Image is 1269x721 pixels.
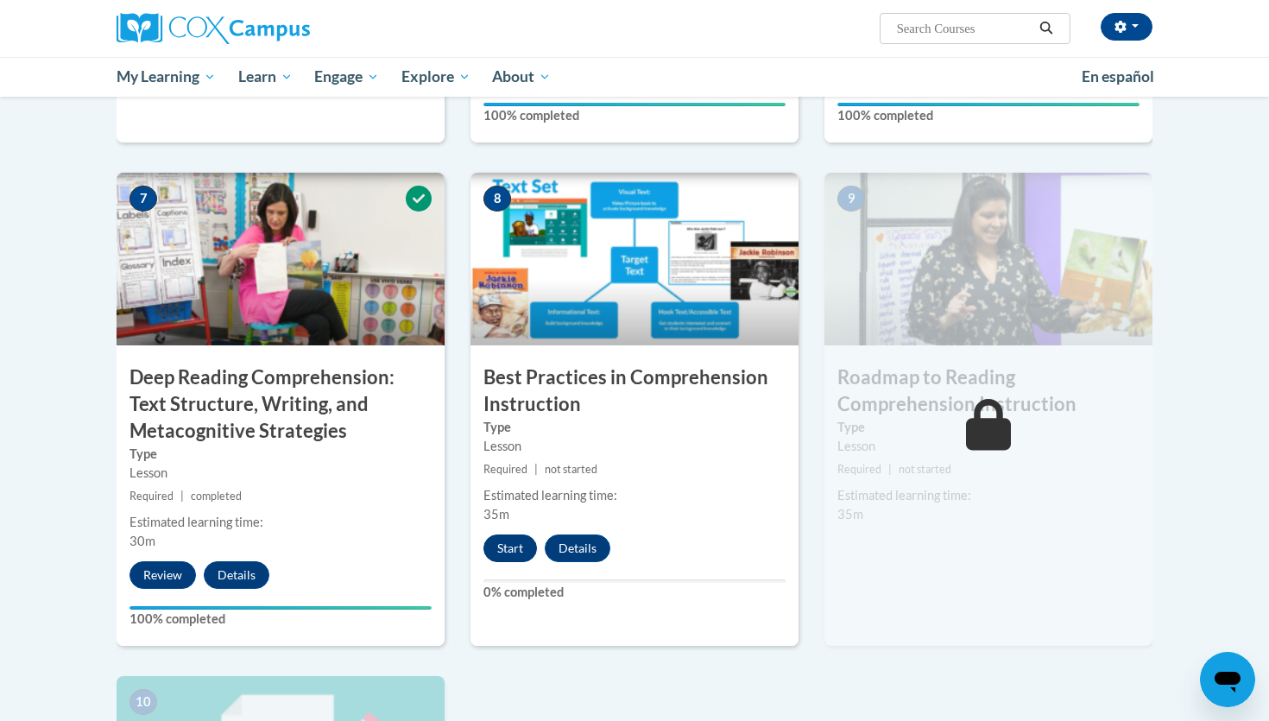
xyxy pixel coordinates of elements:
label: Type [483,418,786,437]
div: Estimated learning time: [483,486,786,505]
a: Engage [303,57,390,97]
h3: Roadmap to Reading Comprehension Instruction [824,364,1152,418]
span: Required [483,463,527,476]
span: completed [191,490,242,503]
span: not started [899,463,951,476]
div: Lesson [837,437,1140,456]
span: Explore [401,66,470,87]
img: Course Image [470,173,799,345]
span: 10 [129,689,157,715]
label: 100% completed [837,106,1140,125]
span: Required [837,463,881,476]
a: En español [1070,59,1165,95]
a: Cox Campus [117,13,445,44]
div: Lesson [483,437,786,456]
h3: Best Practices in Comprehension Instruction [470,364,799,418]
h3: Deep Reading Comprehension: Text Structure, Writing, and Metacognitive Strategies [117,364,445,444]
span: 9 [837,186,865,212]
label: 0% completed [483,583,786,602]
img: Cox Campus [117,13,310,44]
button: Start [483,534,537,562]
span: Required [129,490,174,503]
span: 8 [483,186,511,212]
span: 35m [837,507,863,522]
span: En español [1082,67,1154,85]
button: Details [545,534,610,562]
a: My Learning [105,57,227,97]
iframe: Button to launch messaging window [1200,652,1255,707]
div: Estimated learning time: [129,513,432,532]
input: Search Courses [895,18,1033,39]
span: Engage [314,66,379,87]
a: Learn [227,57,304,97]
span: | [534,463,538,476]
span: not started [545,463,597,476]
button: Search [1033,18,1059,39]
button: Details [204,561,269,589]
img: Course Image [824,173,1152,345]
div: Estimated learning time: [837,486,1140,505]
span: 7 [129,186,157,212]
label: Type [129,445,432,464]
span: My Learning [117,66,216,87]
div: Main menu [91,57,1178,97]
div: Lesson [129,464,432,483]
div: Your progress [483,103,786,106]
a: Explore [390,57,482,97]
span: About [492,66,551,87]
span: | [180,490,184,503]
span: Learn [238,66,293,87]
div: Your progress [129,606,432,610]
span: 30m [129,534,155,548]
img: Course Image [117,173,445,345]
div: Your progress [837,103,1140,106]
span: 35m [483,507,509,522]
a: About [482,57,563,97]
label: 100% completed [129,610,432,629]
label: Type [837,418,1140,437]
button: Review [129,561,196,589]
span: | [888,463,892,476]
label: 100% completed [483,106,786,125]
button: Account Settings [1101,13,1152,41]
